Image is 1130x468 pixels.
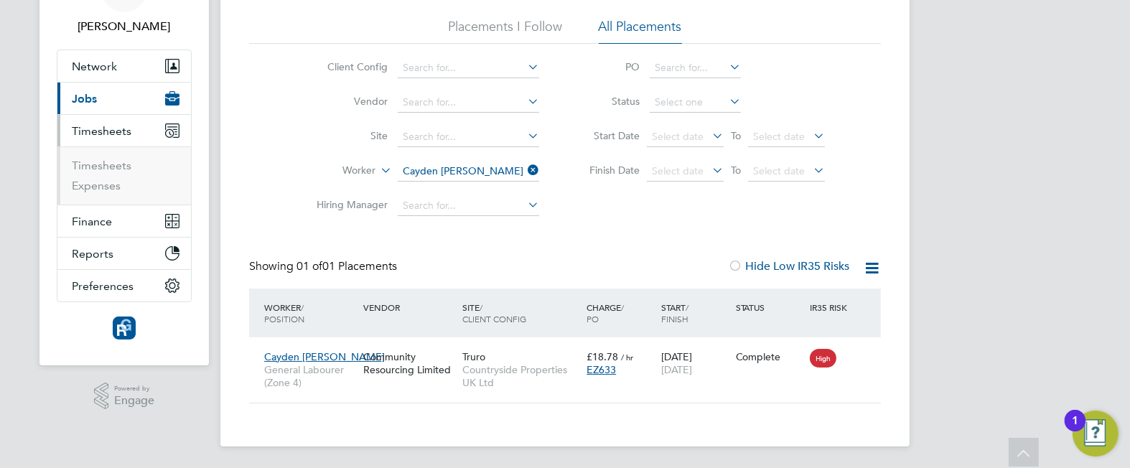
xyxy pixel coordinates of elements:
[249,259,400,274] div: Showing
[360,343,459,383] div: Community Resourcing Limited
[57,115,191,146] button: Timesheets
[264,350,385,363] span: Cayden [PERSON_NAME]
[57,50,191,82] button: Network
[727,126,745,145] span: To
[459,294,583,332] div: Site
[462,301,526,324] span: / Client Config
[587,301,624,324] span: / PO
[72,215,112,228] span: Finance
[94,383,155,410] a: Powered byEngage
[305,95,388,108] label: Vendor
[398,93,539,113] input: Search for...
[650,93,741,113] input: Select one
[398,162,539,182] input: Search for...
[57,270,191,301] button: Preferences
[658,343,732,383] div: [DATE]
[72,179,121,192] a: Expenses
[305,60,388,73] label: Client Config
[806,294,856,320] div: IR35 Risk
[652,130,704,143] span: Select date
[398,196,539,216] input: Search for...
[398,58,539,78] input: Search for...
[305,198,388,211] label: Hiring Manager
[261,294,360,332] div: Worker
[753,130,805,143] span: Select date
[728,259,849,273] label: Hide Low IR35 Risks
[114,395,154,407] span: Engage
[575,129,640,142] label: Start Date
[72,159,131,172] a: Timesheets
[72,124,131,138] span: Timesheets
[57,83,191,114] button: Jobs
[449,18,563,44] li: Placements I Follow
[661,301,688,324] span: / Finish
[57,146,191,205] div: Timesheets
[398,127,539,147] input: Search for...
[264,301,304,324] span: / Position
[296,259,322,273] span: 01 of
[72,247,113,261] span: Reports
[264,363,356,389] span: General Labourer (Zone 4)
[72,92,97,106] span: Jobs
[575,60,640,73] label: PO
[57,205,191,237] button: Finance
[650,58,741,78] input: Search for...
[652,164,704,177] span: Select date
[114,383,154,395] span: Powered by
[113,317,136,340] img: resourcinggroup-logo-retina.png
[583,294,658,332] div: Charge
[462,350,485,363] span: Truro
[57,317,192,340] a: Go to home page
[57,18,192,35] span: Leanne Rayner
[296,259,397,273] span: 01 Placements
[732,294,807,320] div: Status
[661,363,692,376] span: [DATE]
[261,342,881,355] a: Cayden [PERSON_NAME]General Labourer (Zone 4)Community Resourcing LimitedTruroCountryside Propert...
[810,349,836,368] span: High
[293,164,375,178] label: Worker
[57,238,191,269] button: Reports
[599,18,682,44] li: All Placements
[658,294,732,332] div: Start
[1073,411,1119,457] button: Open Resource Center, 1 new notification
[575,95,640,108] label: Status
[753,164,805,177] span: Select date
[72,279,134,293] span: Preferences
[1072,421,1078,439] div: 1
[727,161,745,179] span: To
[575,164,640,177] label: Finish Date
[360,294,459,320] div: Vendor
[305,129,388,142] label: Site
[587,350,618,363] span: £18.78
[587,363,616,376] span: EZ633
[72,60,117,73] span: Network
[736,350,803,363] div: Complete
[462,363,579,389] span: Countryside Properties UK Ltd
[621,352,633,362] span: / hr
